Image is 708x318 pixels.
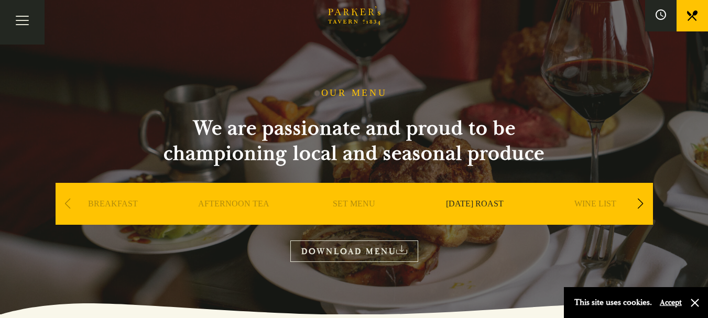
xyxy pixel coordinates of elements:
[333,199,375,240] a: SET MENU
[446,199,504,240] a: [DATE] ROAST
[56,183,171,256] div: 1 / 9
[176,183,291,256] div: 2 / 9
[660,298,682,308] button: Accept
[538,183,653,256] div: 5 / 9
[290,240,418,262] a: DOWNLOAD MENU
[574,199,616,240] a: WINE LIST
[417,183,532,256] div: 4 / 9
[297,183,412,256] div: 3 / 9
[634,192,648,215] div: Next slide
[690,298,700,308] button: Close and accept
[61,192,75,215] div: Previous slide
[198,199,269,240] a: AFTERNOON TEA
[145,116,564,166] h2: We are passionate and proud to be championing local and seasonal produce
[88,199,138,240] a: BREAKFAST
[321,87,387,99] h1: OUR MENU
[574,295,652,310] p: This site uses cookies.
